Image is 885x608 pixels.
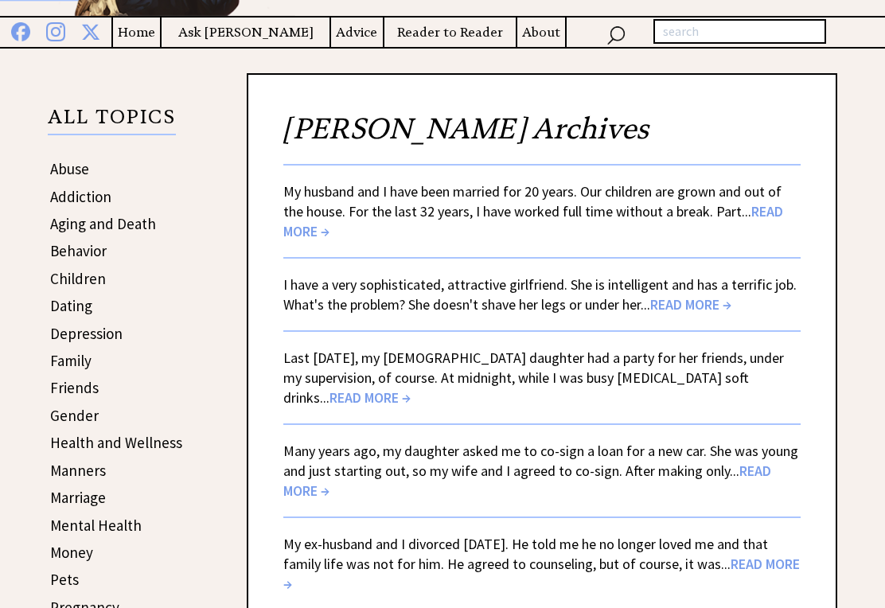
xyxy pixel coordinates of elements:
span: READ MORE → [283,462,771,501]
span: READ MORE → [283,555,800,594]
a: Dating [50,297,92,316]
img: facebook%20blue.png [11,20,30,42]
a: Pets [50,571,79,590]
a: About [517,23,565,43]
a: Last [DATE], my [DEMOGRAPHIC_DATA] daughter had a party for her friends, under my supervision, of... [283,349,784,407]
a: My husband and I have been married for 20 years. Our children are grown and out of the house. For... [283,183,783,241]
p: ALL TOPICS [48,109,176,136]
a: Home [113,23,160,43]
a: Reader to Reader [384,23,516,43]
img: search_nav.png [606,23,626,46]
a: Marriage [50,489,106,508]
a: Many years ago, my daughter asked me to co-sign a loan for a new car. She was young and just star... [283,442,798,501]
a: Money [50,544,93,563]
input: search [653,20,826,45]
span: READ MORE → [329,389,411,407]
a: Mental Health [50,516,142,536]
a: Ask [PERSON_NAME] [162,23,329,43]
a: My ex-husband and I divorced [DATE]. He told me he no longer loved me and that family life was no... [283,536,800,594]
a: Manners [50,462,106,481]
a: Family [50,352,92,371]
a: Aging and Death [50,215,156,234]
a: Children [50,270,106,289]
a: Addiction [50,188,111,207]
img: x%20blue.png [81,21,100,42]
a: Gender [50,407,99,426]
a: Health and Wellness [50,434,182,453]
a: Behavior [50,242,107,261]
span: READ MORE → [650,296,731,314]
a: I have a very sophisticated, attractive girlfriend. She is intelligent and has a terrific job. Wh... [283,276,797,314]
span: READ MORE → [283,203,783,241]
img: instagram%20blue.png [46,20,65,42]
a: Friends [50,379,99,398]
h2: [PERSON_NAME] Archives [283,111,801,165]
a: Depression [50,325,123,344]
a: Abuse [50,160,89,179]
a: Advice [331,23,383,43]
